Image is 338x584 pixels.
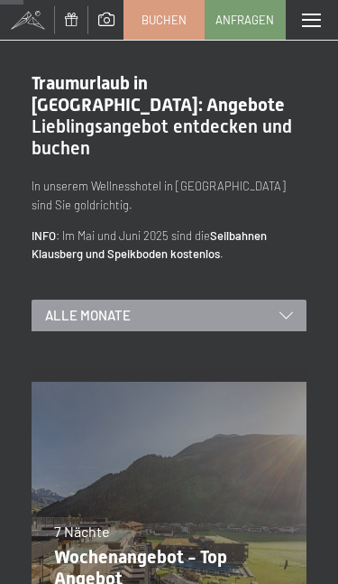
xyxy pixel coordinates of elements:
[32,177,306,215] p: In unserem Wellnesshotel in [GEOGRAPHIC_DATA] sind Sie goldrichtig.
[142,12,187,28] span: Buchen
[32,228,56,243] strong: INFO
[45,306,131,325] span: Alle Monate
[206,1,285,39] a: Anfragen
[32,72,285,116] span: Traumurlaub in [GEOGRAPHIC_DATA]: Angebote
[215,12,274,28] span: Anfragen
[32,227,306,264] p: : Im Mai und Juni 2025 sind die .
[32,116,292,159] span: Lieblingsangebot entdecken und buchen
[54,523,110,540] span: 7 Nächte
[124,1,204,39] a: Buchen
